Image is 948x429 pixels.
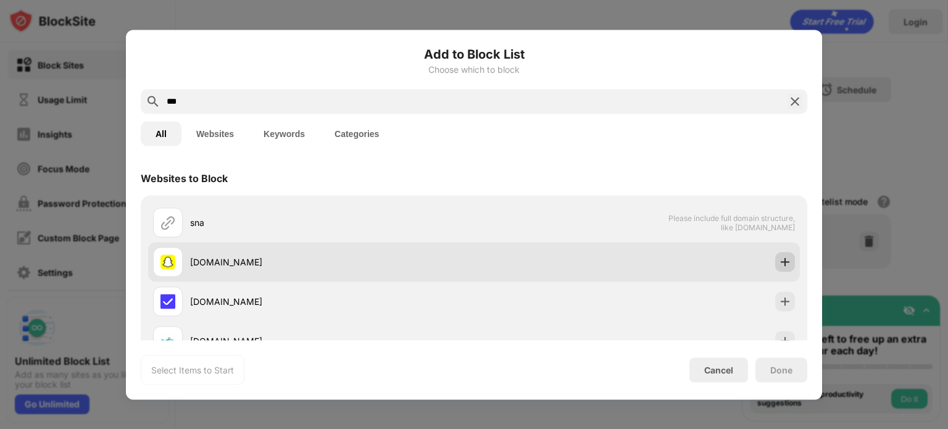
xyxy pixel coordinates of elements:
img: search-close [788,94,802,109]
span: Please include full domain structure, like [DOMAIN_NAME] [668,213,795,231]
img: favicons [160,254,175,269]
img: search.svg [146,94,160,109]
div: Websites to Block [141,172,228,184]
h6: Add to Block List [141,44,807,63]
div: [DOMAIN_NAME] [190,256,474,269]
div: Choose which to block [141,64,807,74]
div: Select Items to Start [151,364,234,376]
div: sna [190,216,474,229]
div: Cancel [704,365,733,375]
img: favicons [160,294,175,309]
div: [DOMAIN_NAME] [190,295,474,308]
img: url.svg [160,215,175,230]
div: [DOMAIN_NAME] [190,335,474,348]
div: Done [770,365,792,375]
button: Keywords [249,121,320,146]
button: Websites [181,121,249,146]
button: All [141,121,181,146]
img: favicons [160,333,175,348]
button: Categories [320,121,394,146]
